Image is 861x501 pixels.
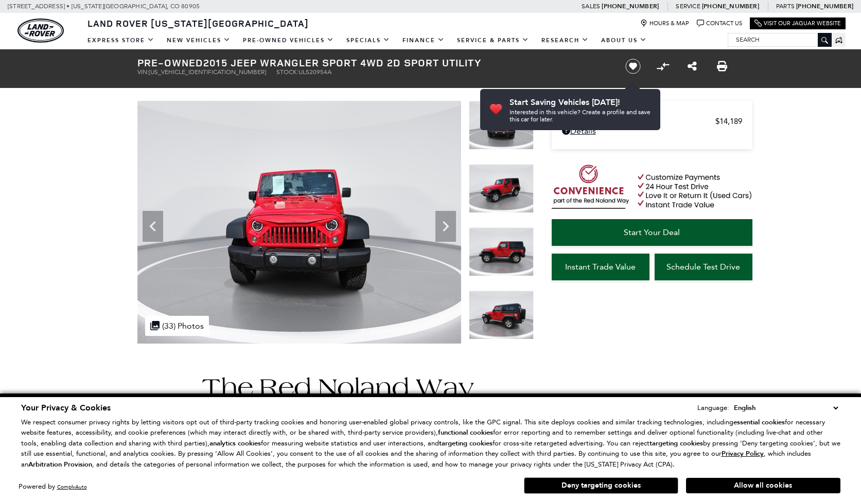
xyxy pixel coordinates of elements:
[137,57,608,68] h1: 2015 Jeep Wrangler Sport 4WD 2D Sport Utility
[562,117,715,126] span: Retailer Selling Price
[655,254,752,280] a: Schedule Test Drive
[733,418,785,427] strong: essential cookies
[697,20,742,27] a: Contact Us
[438,428,493,437] strong: functional cookies
[81,31,161,49] a: EXPRESS STORE
[602,2,659,10] a: [PHONE_NUMBER]
[237,31,340,49] a: Pre-Owned Vehicles
[8,3,200,10] a: [STREET_ADDRESS] • [US_STATE][GEOGRAPHIC_DATA], CO 80905
[655,59,671,74] button: Compare vehicle
[396,31,451,49] a: Finance
[87,17,309,29] span: Land Rover [US_STATE][GEOGRAPHIC_DATA]
[754,20,841,27] a: Visit Our Jaguar Website
[145,316,209,336] div: (33) Photos
[622,58,644,75] button: Save vehicle
[562,126,742,136] a: Details
[552,254,649,280] a: Instant Trade Value
[728,33,831,46] input: Search
[624,227,680,237] span: Start Your Deal
[435,211,456,242] div: Next
[137,101,461,344] img: Used 2015 Firecracker Red Clear Coat Jeep Sport image 3
[451,31,535,49] a: Service & Parts
[340,31,396,49] a: Specials
[28,460,92,469] strong: Arbitration Provision
[81,17,315,29] a: Land Rover [US_STATE][GEOGRAPHIC_DATA]
[81,31,653,49] nav: Main Navigation
[552,219,752,246] a: Start Your Deal
[717,60,727,73] a: Print this Pre-Owned 2015 Jeep Wrangler Sport 4WD 2D Sport Utility
[19,484,87,490] div: Powered by
[17,19,64,43] a: land-rover
[595,31,653,49] a: About Us
[776,3,795,10] span: Parts
[702,2,759,10] a: [PHONE_NUMBER]
[21,417,840,470] p: We respect consumer privacy rights by letting visitors opt out of third-party tracking cookies an...
[565,262,636,272] span: Instant Trade Value
[149,68,266,76] span: [US_VEHICLE_IDENTIFICATION_NUMBER]
[676,3,700,10] span: Service
[137,68,149,76] span: VIN:
[649,439,703,448] strong: targeting cookies
[582,3,600,10] span: Sales
[298,68,331,76] span: UL520954A
[562,117,742,126] a: Retailer Selling Price $14,189
[439,439,493,448] strong: targeting cookies
[209,439,261,448] strong: analytics cookies
[666,262,740,272] span: Schedule Test Drive
[137,56,203,69] strong: Pre-Owned
[143,211,163,242] div: Previous
[697,404,729,411] div: Language:
[640,20,689,27] a: Hours & Map
[469,101,534,150] img: Used 2015 Firecracker Red Clear Coat Jeep Sport image 3
[731,402,840,414] select: Language Select
[722,450,764,457] a: Privacy Policy
[57,484,87,490] a: ComplyAuto
[276,68,298,76] span: Stock:
[688,60,697,73] a: Share this Pre-Owned 2015 Jeep Wrangler Sport 4WD 2D Sport Utility
[469,291,534,339] img: Used 2015 Firecracker Red Clear Coat Jeep Sport image 6
[535,31,595,49] a: Research
[524,477,678,494] button: Deny targeting cookies
[469,227,534,276] img: Used 2015 Firecracker Red Clear Coat Jeep Sport image 5
[21,402,111,414] span: Your Privacy & Cookies
[17,19,64,43] img: Land Rover
[722,449,764,458] u: Privacy Policy
[796,2,853,10] a: [PHONE_NUMBER]
[686,478,840,493] button: Allow all cookies
[469,164,534,213] img: Used 2015 Firecracker Red Clear Coat Jeep Sport image 4
[161,31,237,49] a: New Vehicles
[715,117,742,126] span: $14,189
